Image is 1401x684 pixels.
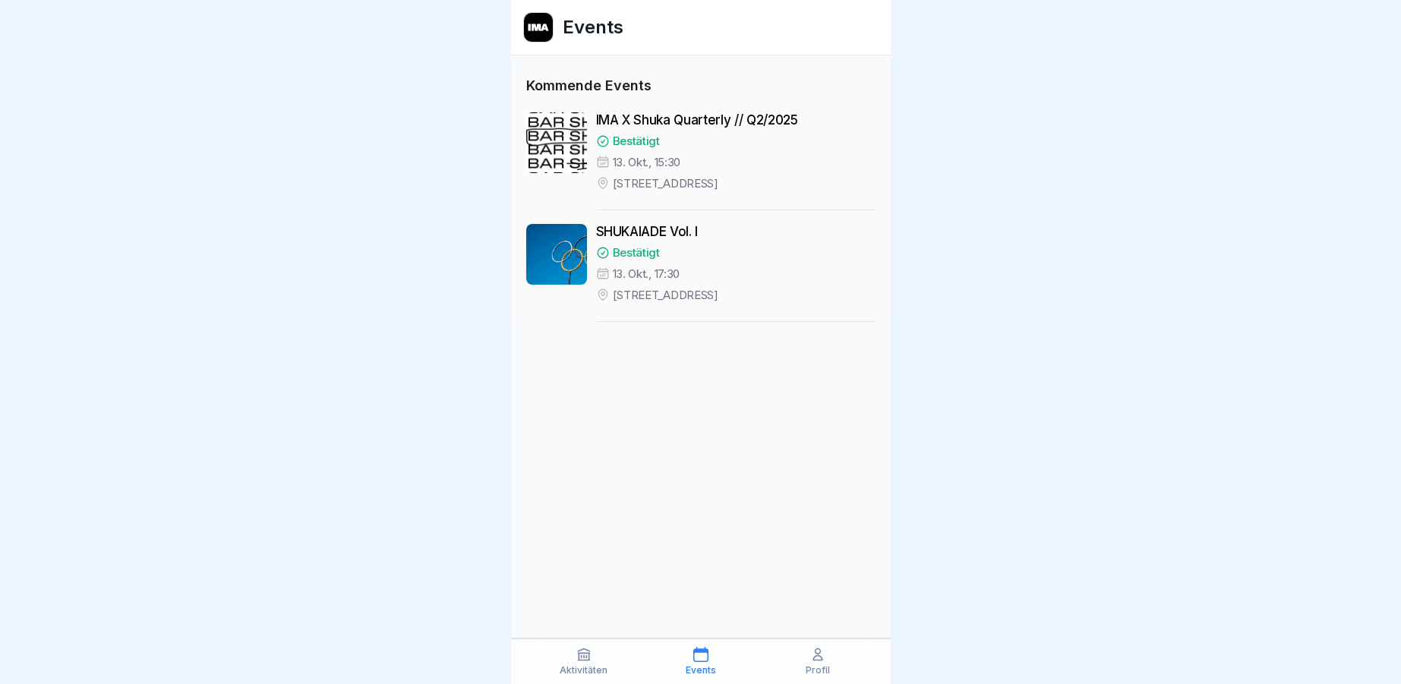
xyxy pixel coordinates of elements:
[526,106,876,210] a: IMA X Shuka Quarterly // Q2/2025Bestätigt13. Okt., 15:30[STREET_ADDRESS]
[613,288,718,303] p: [STREET_ADDRESS]
[526,218,876,322] a: SHUKAIADE Vol. IBestätigt13. Okt., 17:30[STREET_ADDRESS]
[613,266,680,282] p: 13. Okt., 17:30
[560,665,607,676] p: Aktivitäten
[526,75,876,96] p: Kommende Events
[613,176,718,191] p: [STREET_ADDRESS]
[596,112,876,128] p: IMA X Shuka Quarterly // Q2/2025
[613,245,660,260] p: Bestätigt
[806,665,830,676] p: Profil
[563,14,623,41] h1: Events
[613,134,660,149] p: Bestätigt
[524,13,553,42] img: ob9qbxrun5lyiocnmoycz79e.png
[686,665,716,676] p: Events
[596,224,876,239] p: SHUKAIADE Vol. I
[613,155,681,170] p: 13. Okt., 15:30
